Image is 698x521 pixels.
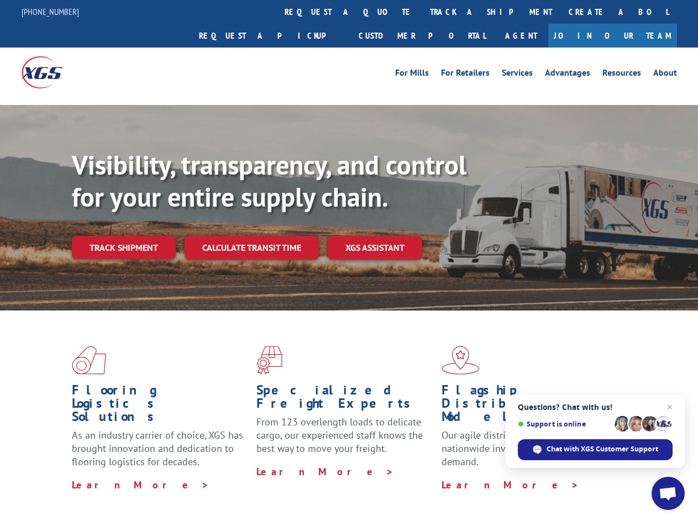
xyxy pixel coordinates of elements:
h1: Flooring Logistics Solutions [72,383,248,429]
a: Advantages [545,69,590,81]
span: Chat with XGS Customer Support [547,444,658,454]
a: Track shipment [72,236,176,259]
span: Our agile distribution network gives you nationwide inventory management on demand. [442,429,615,468]
p: From 123 overlength loads to delicate cargo, our experienced staff knows the best way to move you... [256,415,433,465]
a: Customer Portal [350,24,494,48]
a: About [653,69,677,81]
a: XGS ASSISTANT [328,236,422,260]
span: Support is online [518,420,611,428]
a: Learn More > [442,478,579,491]
span: Chat with XGS Customer Support [518,439,673,460]
b: Visibility, transparency, and control for your entire supply chain. [72,148,466,214]
a: Services [502,69,533,81]
a: Agent [494,24,548,48]
a: Resources [602,69,641,81]
img: xgs-icon-focused-on-flooring-red [256,346,282,375]
a: Request a pickup [191,24,350,48]
img: xgs-icon-total-supply-chain-intelligence-red [72,346,106,375]
span: Questions? Chat with us! [518,403,673,412]
h1: Flagship Distribution Model [442,383,618,429]
img: xgs-icon-flagship-distribution-model-red [442,346,480,375]
a: For Retailers [441,69,490,81]
span: As an industry carrier of choice, XGS has brought innovation and dedication to flooring logistics... [72,429,243,468]
a: [PHONE_NUMBER] [22,6,79,17]
h1: Specialized Freight Experts [256,383,433,415]
a: Join Our Team [548,24,677,48]
a: Learn More > [256,465,394,478]
a: Calculate transit time [185,236,319,260]
a: For Mills [395,69,429,81]
a: Open chat [652,477,685,510]
a: Learn More > [72,478,209,491]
